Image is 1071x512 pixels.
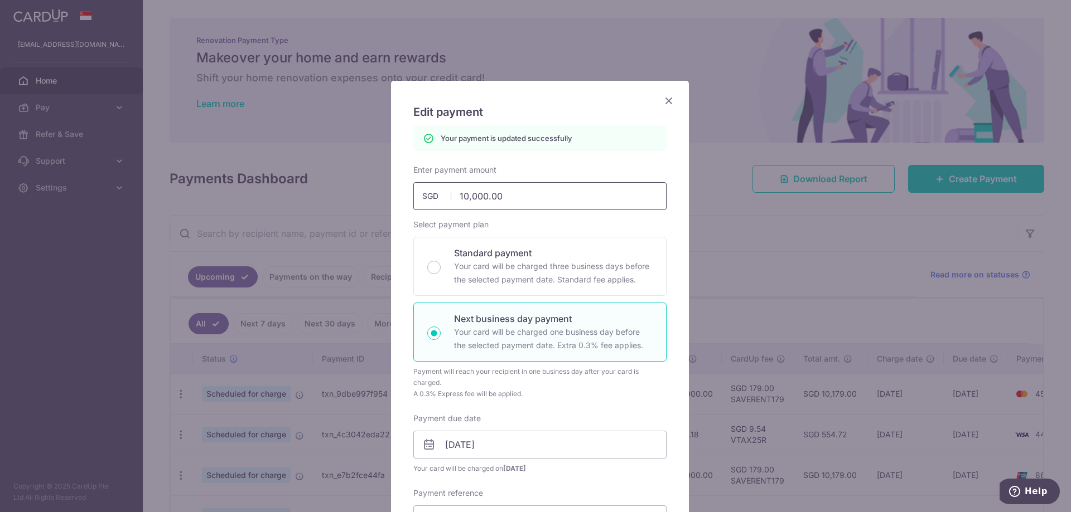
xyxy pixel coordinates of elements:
[413,413,481,424] label: Payment due date
[441,133,572,144] p: Your payment is updated successfully
[413,182,667,210] input: 0.00
[413,388,667,399] div: A 0.3% Express fee will be applied.
[422,191,451,202] span: SGD
[413,487,483,499] label: Payment reference
[413,366,667,388] div: Payment will reach your recipient in one business day after your card is charged.
[413,431,667,459] input: DD / MM / YYYY
[413,219,489,230] label: Select payment plan
[662,94,676,108] button: Close
[413,463,667,474] span: Your card will be charged on
[413,164,496,175] label: Enter payment amount
[454,312,653,325] p: Next business day payment
[1000,479,1060,506] iframe: Opens a widget where you can find more information
[454,325,653,352] p: Your card will be charged one business day before the selected payment date. Extra 0.3% fee applies.
[454,260,653,286] p: Your card will be charged three business days before the selected payment date. Standard fee appl...
[503,464,526,472] span: [DATE]
[413,103,667,121] h5: Edit payment
[454,246,653,260] p: Standard payment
